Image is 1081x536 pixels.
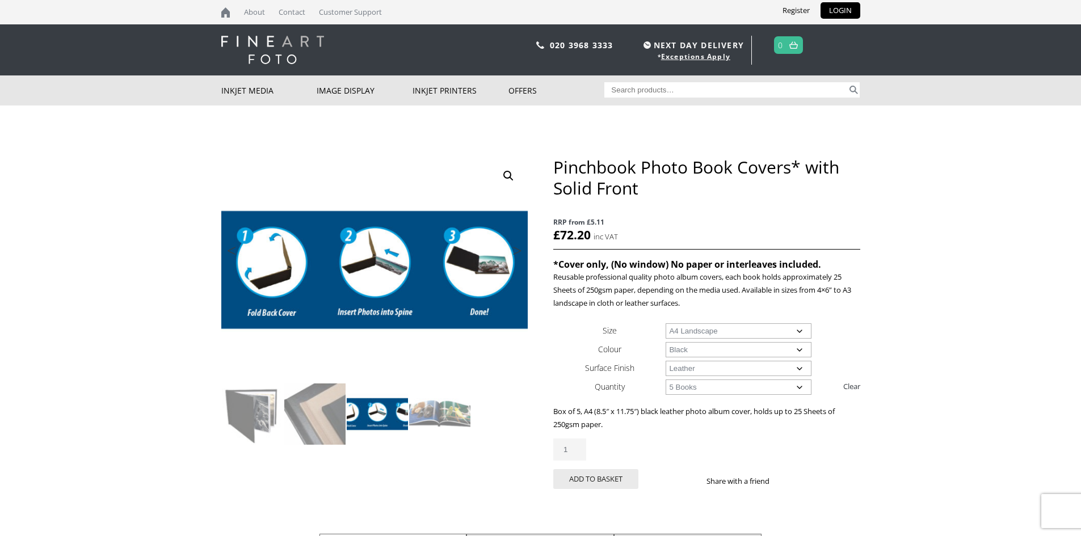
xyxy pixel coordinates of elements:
a: Register [774,2,818,19]
img: basket.svg [789,41,798,49]
label: Colour [598,344,621,354]
a: View full-screen image gallery [498,166,519,186]
h1: Pinchbook Photo Book Covers* with Solid Front [553,157,860,199]
label: Surface Finish [585,362,634,373]
img: time.svg [643,41,651,49]
img: Pinchbook Photo Book Covers* with Solid Front - Image 5 [222,446,283,507]
p: Reusable professional quality photo album covers, each book holds approximately 25 Sheets of 250g... [553,271,860,310]
img: Pinchbook Photo Book Covers* with Solid Front - Image 4 [409,383,470,445]
h4: *Cover only, (No window) No paper or interleaves included. [553,258,860,271]
a: Inkjet Media [221,75,317,105]
p: Share with a friend [706,475,783,488]
img: Pinchbook Photo Book Covers* with Solid Front - Image 8 [409,446,470,507]
img: Pinchbook Photo Book Covers* with Solid Front - Image 7 [347,446,408,507]
img: Pinchbook Photo Book Covers* with Solid Front - Image 2 [284,383,346,445]
a: 020 3968 3333 [550,40,613,50]
span: £ [553,227,560,243]
span: RRP from £5.11 [553,216,860,229]
bdi: 72.20 [553,227,591,243]
input: Product quantity [553,438,586,461]
img: phone.svg [536,41,544,49]
a: Exceptions Apply [661,52,730,61]
img: Pinchbook Photo Book Covers* with Solid Front - Image 6 [284,446,346,507]
img: Pinchbook Photo Book Covers* with Solid Front - Image 3 [347,383,408,445]
a: 0 [778,37,783,53]
img: logo-white.svg [221,36,324,64]
img: email sharing button [810,476,819,486]
a: Offers [508,75,604,105]
span: NEXT DAY DELIVERY [641,39,744,52]
img: twitter sharing button [797,476,806,486]
a: Inkjet Printers [413,75,508,105]
p: Box of 5, A4 (8.5″ x 11.75″) black leather photo album cover, holds up to 25 Sheets of 250gsm paper. [553,405,860,431]
a: LOGIN [821,2,860,19]
input: Search products… [604,82,847,98]
a: Image Display [317,75,413,105]
button: Add to basket [553,469,638,489]
a: Clear options [843,377,860,395]
img: facebook sharing button [783,476,792,486]
button: Search [847,82,860,98]
label: Size [603,325,617,336]
img: Pinchbook Photo Book Covers* with Solid Front [222,383,283,445]
label: Quantity [595,381,625,392]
